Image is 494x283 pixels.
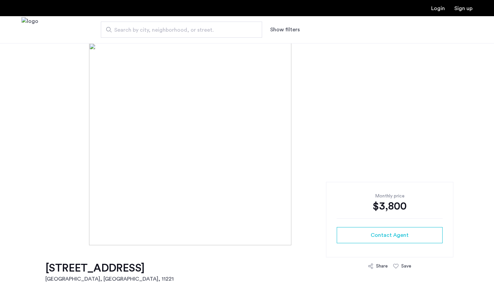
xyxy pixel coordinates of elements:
span: Search by city, neighborhood, or street. [114,26,243,34]
button: button [337,227,443,243]
img: [object%20Object] [89,43,405,245]
input: Apartment Search [101,22,262,38]
a: [STREET_ADDRESS][GEOGRAPHIC_DATA], [GEOGRAPHIC_DATA], 11221 [45,261,174,283]
a: Login [431,6,445,11]
a: Registration [454,6,472,11]
div: Save [401,263,411,270]
button: Show or hide filters [270,26,300,34]
div: $3,800 [337,199,443,213]
div: Monthly price [337,193,443,199]
span: Contact Agent [371,231,409,239]
h1: [STREET_ADDRESS] [45,261,174,275]
a: Cazamio Logo [22,17,38,42]
div: Share [376,263,388,270]
h2: [GEOGRAPHIC_DATA], [GEOGRAPHIC_DATA] , 11221 [45,275,174,283]
img: logo [22,17,38,42]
